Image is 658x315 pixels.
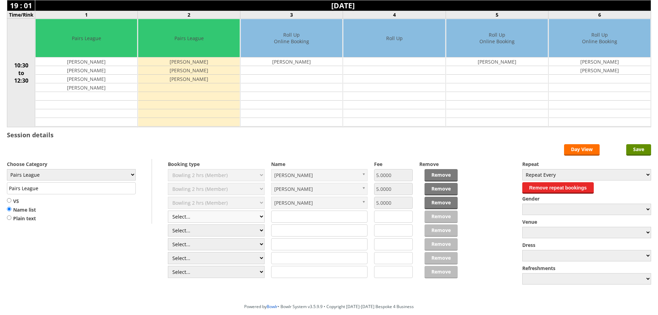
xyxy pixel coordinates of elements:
[343,19,445,57] td: Roll Up
[446,11,548,19] td: 5
[138,66,240,75] td: [PERSON_NAME]
[36,57,137,66] td: [PERSON_NAME]
[7,206,11,212] input: Name list
[7,198,11,203] input: VS
[549,19,650,57] td: Roll Up Online Booking
[274,169,359,181] span: [PERSON_NAME]
[244,304,414,309] span: Powered by • Bowlr System v3.5.9.9 • Copyright [DATE]-[DATE] Bespoke 4 Business
[271,161,368,167] label: Name
[548,11,651,19] td: 6
[7,0,35,11] td: 19 : 01
[36,75,137,83] td: [PERSON_NAME]
[35,11,138,19] td: 1
[522,182,594,194] button: Remove repeat bookings
[138,57,240,66] td: [PERSON_NAME]
[425,183,458,195] a: Remove
[446,19,548,57] td: Roll Up Online Booking
[7,215,36,222] label: Plain text
[271,197,368,209] a: [PERSON_NAME]
[522,195,651,202] label: Gender
[138,75,240,83] td: [PERSON_NAME]
[7,182,136,194] input: Title/Description
[522,265,651,271] label: Refreshments
[241,19,342,57] td: Roll Up Online Booking
[274,183,359,195] span: [PERSON_NAME]
[168,161,265,167] label: Booking type
[271,169,368,181] a: [PERSON_NAME]
[7,161,136,167] label: Choose Category
[7,198,36,205] label: VS
[7,19,35,127] td: 10:30 to 12:30
[564,144,600,156] a: Day View
[374,161,413,167] label: Fee
[425,197,458,209] a: Remove
[138,19,240,57] td: Pairs League
[549,57,650,66] td: [PERSON_NAME]
[7,11,35,19] td: Time/Rink
[36,83,137,92] td: [PERSON_NAME]
[274,197,359,209] span: [PERSON_NAME]
[419,161,458,167] label: Remove
[7,206,36,213] label: Name list
[36,66,137,75] td: [PERSON_NAME]
[271,183,368,195] a: [PERSON_NAME]
[446,57,548,66] td: [PERSON_NAME]
[7,215,11,220] input: Plain text
[138,11,240,19] td: 2
[7,131,54,139] h3: Session details
[522,242,651,248] label: Dress
[522,161,651,167] label: Repeat
[35,0,651,11] td: [DATE]
[626,144,651,156] input: Save
[267,304,278,309] a: Bowlr
[522,219,651,225] label: Venue
[240,11,343,19] td: 3
[36,19,137,57] td: Pairs League
[241,57,342,66] td: [PERSON_NAME]
[425,169,458,182] a: Remove
[343,11,446,19] td: 4
[549,66,650,75] td: [PERSON_NAME]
